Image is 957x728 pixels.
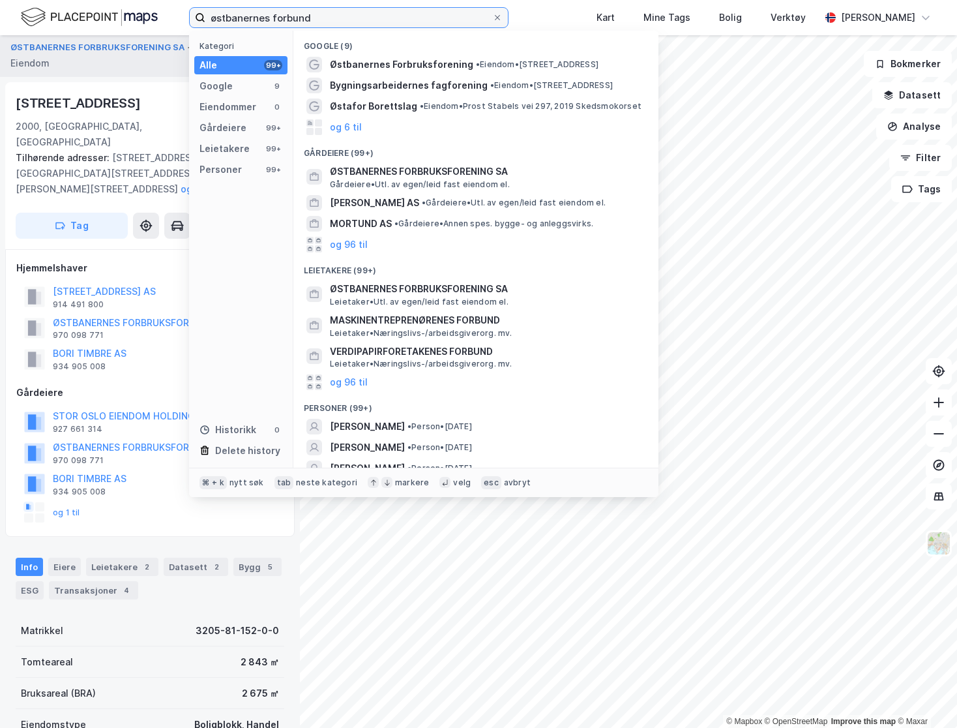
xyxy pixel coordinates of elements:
div: tab [274,476,294,489]
span: [PERSON_NAME] [330,419,405,434]
button: ØSTBANERNES FORBRUKSFORENING SA [10,41,187,54]
div: Historikk [199,422,256,438]
div: [PERSON_NAME] [841,10,915,25]
span: ØSTBANERNES FORBRUKSFORENING SA [330,281,643,297]
span: Østbanernes Forbruksforening [330,57,473,72]
div: Bygg [233,558,282,576]
div: ESG [16,581,44,599]
div: 99+ [264,60,282,70]
span: • [422,198,426,207]
span: Leietaker • Næringslivs-/arbeidsgiverorg. mv. [330,359,512,369]
div: 914 491 800 [53,299,104,310]
div: Delete history [215,443,280,459]
span: • [407,442,411,452]
span: • [394,219,398,228]
div: Transaksjoner [49,581,138,599]
span: Person • [DATE] [407,421,472,432]
span: [PERSON_NAME] AS [330,195,419,211]
span: Bygningsarbeidernes fagforening [330,78,488,93]
div: Verktøy [771,10,806,25]
div: 2 [140,560,153,573]
span: Person • [DATE] [407,463,472,474]
img: logo.f888ab2527a4732fd821a326f86c7f29.svg [21,6,158,29]
span: MORTUND AS [330,216,392,232]
button: Filter [889,145,952,171]
div: 970 098 771 [53,330,104,341]
div: Personer (99+) [293,393,658,416]
span: [PERSON_NAME] [330,461,405,476]
div: Bruksareal (BRA) [21,686,96,701]
div: 927 661 314 [53,424,102,434]
div: 2 843 ㎡ [241,654,279,670]
div: Leietakere [199,141,250,157]
div: 99+ [264,123,282,133]
span: Eiendom • Prost Stabels vei 297, 2019 Skedsmokorset [420,101,641,112]
div: Google (9) [293,31,658,54]
div: Personer [199,162,242,177]
div: 2 [210,560,223,573]
div: avbryt [504,478,531,488]
button: Bokmerker [864,51,952,77]
span: Tilhørende adresser: [16,152,112,163]
span: • [420,101,424,111]
img: Z [926,531,951,556]
span: ØSTBANERNES FORBRUKSFORENING SA [330,164,643,179]
input: Søk på adresse, matrikkel, gårdeiere, leietakere eller personer [205,8,492,27]
div: Eiendom [10,55,50,71]
div: 0 [272,425,282,435]
div: Leietakere (99+) [293,255,658,279]
div: Gårdeiere [16,385,284,401]
span: • [490,80,494,90]
span: VERDIPAPIRFORETAKENES FORBUND [330,344,643,359]
div: markere [395,478,429,488]
div: velg [453,478,471,488]
div: [STREET_ADDRESS] [16,93,143,114]
div: 5 [263,560,276,573]
div: Matrikkel [21,623,63,639]
div: Bolig [719,10,742,25]
div: Chat Widget [892,665,957,728]
span: [PERSON_NAME] [330,440,405,455]
div: 934 905 008 [53,361,106,372]
div: Gårdeiere [199,120,246,136]
button: og 96 til [330,237,368,252]
div: Eiere [48,558,81,576]
a: OpenStreetMap [765,717,828,726]
div: esc [481,476,501,489]
div: 9 [272,81,282,91]
div: nytt søk [229,478,264,488]
div: 970 098 771 [53,455,104,466]
div: Leietakere [86,558,158,576]
span: Eiendom • [STREET_ADDRESS] [476,59,598,70]
span: • [476,59,480,69]
button: og 6 til [330,119,362,135]
a: Improve this map [831,717,896,726]
button: Datasett [872,82,952,108]
div: 2000, [GEOGRAPHIC_DATA], [GEOGRAPHIC_DATA] [16,119,213,150]
span: Person • [DATE] [407,442,472,453]
span: Leietaker • Utl. av egen/leid fast eiendom el. [330,297,508,307]
div: 99+ [264,164,282,175]
div: 934 905 008 [53,487,106,497]
div: Info [16,558,43,576]
button: og 96 til [330,374,368,390]
button: Tags [891,176,952,202]
div: Kart [596,10,615,25]
div: 0 [272,102,282,112]
div: Alle [199,57,217,73]
span: Østafor Borettslag [330,99,417,114]
span: • [407,421,411,431]
div: Kategori [199,41,287,51]
div: Hjemmelshaver [16,260,284,276]
div: Tomteareal [21,654,73,670]
div: Eiendommer [199,99,256,115]
span: MASKINENTREPRENØRENES FORBUND [330,312,643,328]
div: neste kategori [296,478,357,488]
span: Eiendom • [STREET_ADDRESS] [490,80,613,91]
span: • [407,463,411,473]
div: ⌘ + k [199,476,227,489]
button: Analyse [876,114,952,140]
a: Mapbox [726,717,762,726]
div: Mine Tags [643,10,690,25]
button: Tag [16,213,128,239]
